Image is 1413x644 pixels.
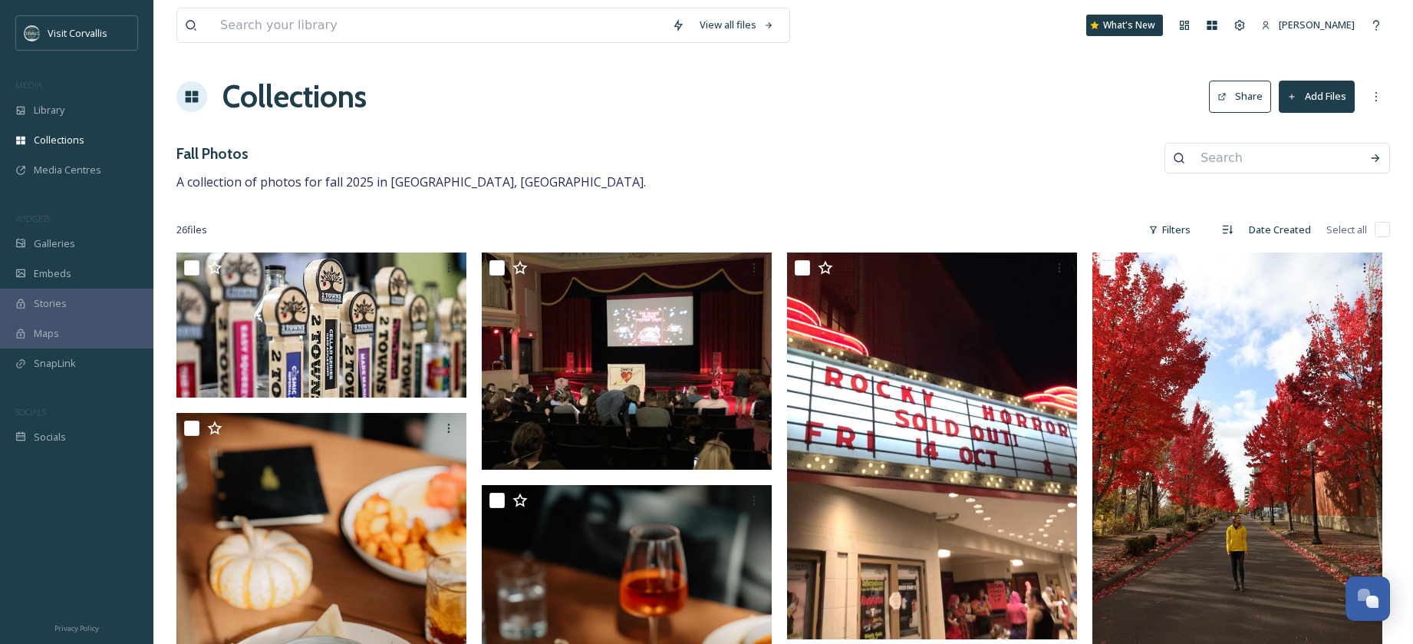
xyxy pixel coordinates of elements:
a: What's New [1086,15,1163,36]
span: Media Centres [34,163,101,177]
span: Maps [34,326,59,341]
span: Collections [34,133,84,147]
button: Share [1209,81,1271,112]
span: Galleries [34,236,75,251]
img: Rocky-Horror-Picture-Show-Whiteside-exterior.jpeg [787,253,1077,639]
span: MEDIA [15,79,42,91]
input: Search your library [212,8,664,42]
img: 2Towns.jpg [176,253,466,398]
a: View all files [692,10,782,40]
div: Filters [1141,215,1198,245]
span: SnapLink [34,356,76,371]
span: Privacy Policy [54,623,99,633]
span: A collection of photos for fall 2025 in [GEOGRAPHIC_DATA], [GEOGRAPHIC_DATA]. [176,173,646,190]
span: Embeds [34,266,71,281]
span: 26 file s [176,223,207,237]
input: Search [1193,141,1362,175]
a: Privacy Policy [54,618,99,636]
span: Socials [34,430,66,444]
a: Collections [222,74,367,120]
h3: Fall Photos [176,143,646,165]
img: Rocky-Horror-Picture-Show-Whiteside-interior.jpeg [482,253,772,471]
img: visit-corvallis-badge-dark-blue-orange%281%29.png [25,25,40,41]
span: Select all [1326,223,1367,237]
span: SOCIALS [15,406,46,418]
div: Date Created [1241,215,1319,245]
a: [PERSON_NAME] [1253,10,1362,40]
span: Library [34,103,64,117]
button: Add Files [1279,81,1355,112]
span: [PERSON_NAME] [1279,18,1355,31]
span: WIDGETS [15,213,51,224]
button: Open Chat [1345,576,1390,621]
span: Visit Corvallis [48,26,107,40]
span: Stories [34,296,67,311]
